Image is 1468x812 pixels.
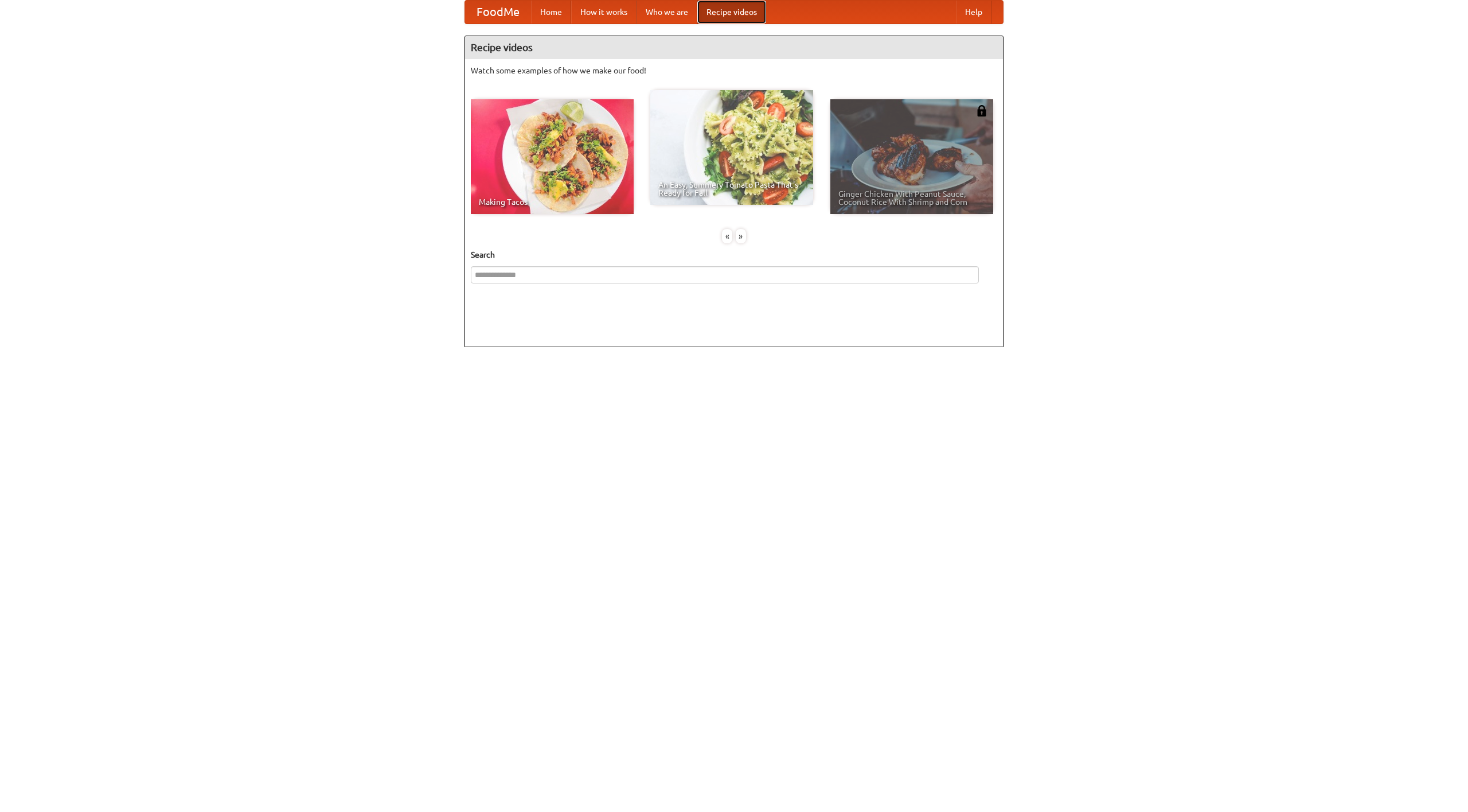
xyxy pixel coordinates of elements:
a: Making Tacos [471,99,634,214]
a: Who we are [637,1,697,24]
a: Recipe videos [697,1,766,24]
p: Watch some examples of how we make our food! [471,65,997,76]
span: Making Tacos [479,198,626,206]
div: « [722,229,732,243]
a: How it works [571,1,637,24]
img: 483408.png [976,105,987,116]
a: Home [531,1,571,24]
a: FoodMe [465,1,531,24]
h5: Search [471,249,997,261]
span: An Easy, Summery Tomato Pasta That's Ready for Fall [658,181,805,197]
a: Help [956,1,991,24]
h4: Recipe videos [465,36,1003,59]
a: An Easy, Summery Tomato Pasta That's Ready for Fall [650,90,813,205]
div: » [736,229,746,243]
